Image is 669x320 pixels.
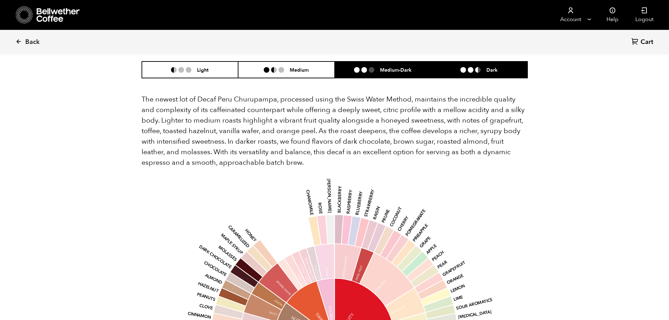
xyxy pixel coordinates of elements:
[631,38,655,47] a: Cart
[641,38,653,46] span: Cart
[486,67,498,73] h6: Dark
[380,67,412,73] h6: Medium-Dark
[290,67,309,73] h6: Medium
[25,38,40,46] span: Back
[142,94,528,168] p: The newest lot of Decaf Peru Churupampa, processed using the Swiss Water Method, maintains the in...
[197,67,209,73] h6: Light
